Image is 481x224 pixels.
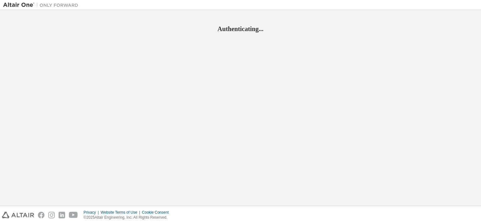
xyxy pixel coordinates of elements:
[84,215,173,220] p: © 2025 Altair Engineering, Inc. All Rights Reserved.
[101,210,142,215] div: Website Terms of Use
[48,212,55,218] img: instagram.svg
[142,210,172,215] div: Cookie Consent
[84,210,101,215] div: Privacy
[38,212,44,218] img: facebook.svg
[3,25,478,33] h2: Authenticating...
[3,2,81,8] img: Altair One
[59,212,65,218] img: linkedin.svg
[2,212,34,218] img: altair_logo.svg
[69,212,78,218] img: youtube.svg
